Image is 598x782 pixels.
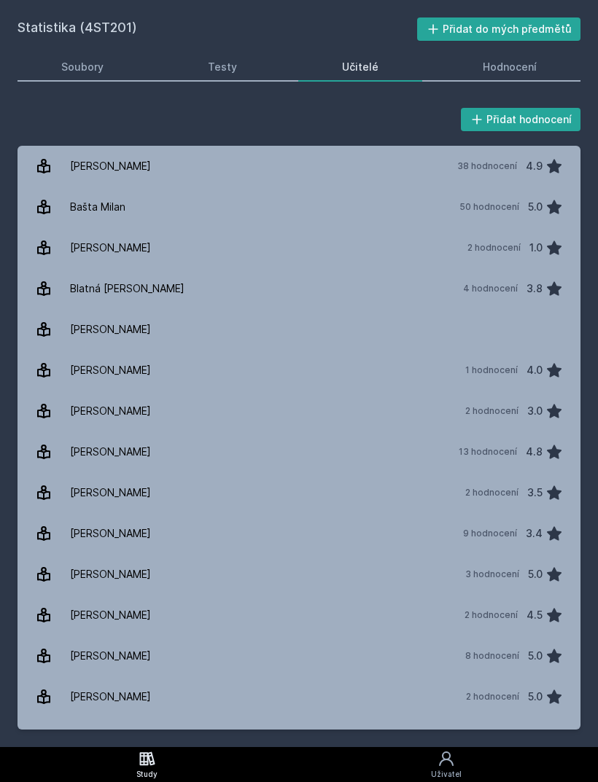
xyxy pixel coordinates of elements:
a: Soubory [18,52,147,82]
div: Uživatel [431,769,462,780]
a: [PERSON_NAME] 38 hodnocení 4.9 [18,146,580,187]
div: Study [136,769,158,780]
a: Testy [165,52,281,82]
div: [PERSON_NAME] [70,682,151,711]
a: [PERSON_NAME] 13 hodnocení 4.8 [18,431,580,472]
div: [PERSON_NAME] [70,560,151,589]
div: [PERSON_NAME] [70,641,151,670]
a: [PERSON_NAME] 1 hodnocení 5.0 [18,717,580,758]
a: [PERSON_NAME] 2 hodnocení 3.0 [18,391,580,431]
a: [PERSON_NAME] 9 hodnocení 3.4 [18,513,580,554]
div: [PERSON_NAME] [70,723,151,752]
div: Bašta Milan [70,192,125,222]
a: Hodnocení [440,52,581,82]
a: [PERSON_NAME] 2 hodnocení 5.0 [18,676,580,717]
button: Přidat do mých předmětů [417,17,581,41]
div: Hodnocení [483,60,537,74]
div: 3 hodnocení [465,568,519,580]
div: Soubory [61,60,104,74]
div: Testy [208,60,237,74]
div: 4 hodnocení [463,283,518,294]
div: [PERSON_NAME] [70,356,151,385]
div: [PERSON_NAME] [70,437,151,466]
div: 5.0 [528,641,543,670]
a: [PERSON_NAME] 8 hodnocení 5.0 [18,636,580,676]
div: [PERSON_NAME] [70,601,151,630]
div: [PERSON_NAME] [70,315,151,344]
div: 13 hodnocení [459,446,517,458]
a: [PERSON_NAME] 2 hodnocení 4.5 [18,595,580,636]
div: 2 hodnocení [465,405,519,417]
div: 3.8 [527,274,543,303]
div: 50 hodnocení [459,201,519,213]
div: 1.0 [529,233,543,262]
div: 5.0 [528,192,543,222]
a: [PERSON_NAME] [18,309,580,350]
div: 1 hodnocení [465,364,518,376]
div: 2 hodnocení [465,487,519,498]
div: 4.0 [527,356,543,385]
div: 5.0 [528,560,543,589]
button: Přidat hodnocení [461,108,581,131]
div: 2 hodnocení [466,691,519,703]
div: [PERSON_NAME] [70,396,151,426]
a: [PERSON_NAME] 1 hodnocení 4.0 [18,350,580,391]
div: 4.5 [527,601,543,630]
div: 5.0 [528,723,543,752]
div: 5.0 [528,682,543,711]
div: 3.0 [527,396,543,426]
div: 9 hodnocení [463,528,517,539]
a: [PERSON_NAME] 2 hodnocení 1.0 [18,227,580,268]
a: Bašta Milan 50 hodnocení 5.0 [18,187,580,227]
div: 2 hodnocení [465,609,518,621]
div: 38 hodnocení [457,160,517,172]
div: 8 hodnocení [465,650,519,662]
a: Blatná [PERSON_NAME] 4 hodnocení 3.8 [18,268,580,309]
div: Učitelé [342,60,378,74]
div: 3.4 [526,519,543,548]
a: Učitelé [298,52,422,82]
div: 4.9 [526,152,543,181]
div: Blatná [PERSON_NAME] [70,274,185,303]
div: [PERSON_NAME] [70,152,151,181]
div: 3.5 [527,478,543,507]
div: [PERSON_NAME] [70,233,151,262]
div: [PERSON_NAME] [70,478,151,507]
a: [PERSON_NAME] 3 hodnocení 5.0 [18,554,580,595]
h2: Statistika (4ST201) [18,17,417,41]
a: [PERSON_NAME] 2 hodnocení 3.5 [18,472,580,513]
div: [PERSON_NAME] [70,519,151,548]
div: 2 hodnocení [467,242,521,254]
div: 4.8 [526,437,543,466]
